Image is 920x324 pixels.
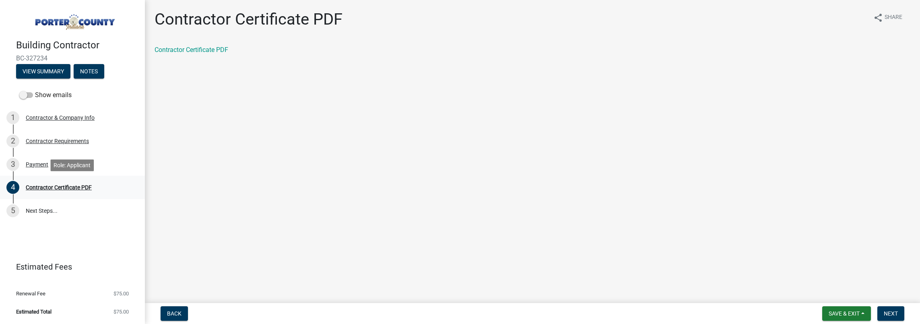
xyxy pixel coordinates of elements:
[6,158,19,171] div: 3
[50,159,94,171] div: Role: Applicant
[6,259,132,275] a: Estimated Fees
[16,291,45,296] span: Renewal Fee
[26,138,89,144] div: Contractor Requirements
[16,39,138,51] h4: Building Contractor
[6,181,19,194] div: 4
[873,13,883,23] i: share
[26,115,95,120] div: Contractor & Company Info
[829,310,860,317] span: Save & Exit
[16,54,129,62] span: BC-327234
[74,69,104,75] wm-modal-confirm: Notes
[16,69,70,75] wm-modal-confirm: Summary
[16,309,52,314] span: Estimated Total
[885,13,902,23] span: Share
[822,306,871,321] button: Save & Exit
[6,111,19,124] div: 1
[16,8,132,31] img: Porter County, Indiana
[113,291,129,296] span: $75.00
[167,310,182,317] span: Back
[74,64,104,79] button: Notes
[26,162,48,167] div: Payment
[19,90,72,100] label: Show emails
[155,10,342,29] h1: Contractor Certificate PDF
[867,10,909,25] button: shareShare
[113,309,129,314] span: $75.00
[6,135,19,147] div: 2
[161,306,188,321] button: Back
[155,46,228,54] a: Contractor Certificate PDF
[16,64,70,79] button: View Summary
[884,310,898,317] span: Next
[6,204,19,217] div: 5
[877,306,904,321] button: Next
[26,185,92,190] div: Contractor Certificate PDF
